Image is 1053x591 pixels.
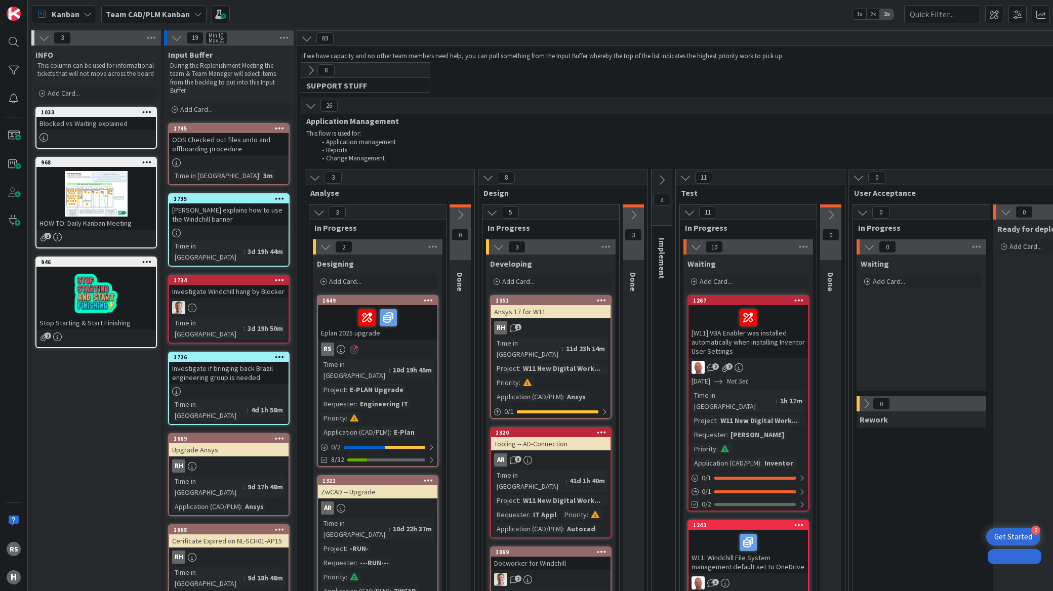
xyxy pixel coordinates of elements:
div: 1649 [318,296,437,305]
span: Add Card... [873,277,905,286]
div: [PERSON_NAME] [728,429,787,440]
span: Add Card... [1009,242,1042,251]
div: Time in [GEOGRAPHIC_DATA] [172,399,247,421]
div: [PERSON_NAME] explains how to use the Windchill banner [169,203,289,226]
div: BO [491,573,611,586]
span: 3 [625,229,642,241]
span: : [716,415,718,426]
span: Add Card... [48,89,80,98]
span: 5 [502,206,519,219]
div: 1726 [174,354,289,361]
input: Quick Filter... [904,5,980,23]
div: Project [494,363,519,374]
div: 1668 [169,525,289,534]
div: 1734 [169,276,289,285]
div: W11: Windchill File System management default set to OneDrive [688,530,808,573]
a: 1267[W11] VBA Enabler was installed automatically when installing Inventor User SettingsRK[DATE]N... [687,295,809,512]
span: 0 [868,172,885,184]
span: Waiting [687,259,716,269]
div: Min 10 [209,33,223,38]
span: : [346,543,347,554]
div: 1320 [491,428,611,437]
div: 1745 [169,124,289,133]
div: Time in [GEOGRAPHIC_DATA] [172,567,244,589]
span: : [760,457,762,469]
span: Done [628,272,638,291]
img: Visit kanbanzone.com [7,7,21,21]
div: Time in [GEOGRAPHIC_DATA] [172,170,259,181]
span: : [247,404,249,415]
div: AR [318,501,437,515]
div: Application (CAD/PLM) [494,523,563,534]
div: Requester [692,429,726,440]
div: E-PLAN Upgrade [347,384,406,395]
span: Done [826,272,836,291]
div: 1320Tooling -- AD-Connection [491,428,611,450]
div: 0/1 [688,485,808,498]
span: : [356,398,357,409]
div: 1351 [491,296,611,305]
span: 1 [45,233,51,239]
div: 1668 [174,526,289,533]
span: Rework [860,414,888,425]
span: Waiting [861,259,889,269]
div: 1735[PERSON_NAME] explains how to use the Windchill banner [169,194,289,226]
div: OOS Checked out files undo and offboarding procedure [169,133,289,155]
div: 3d 19h 44m [245,246,286,257]
span: 3 [515,456,521,462]
div: 1669Upgrade Ansys [169,434,289,456]
div: RS [318,343,437,356]
span: : [356,557,357,568]
span: Add Card... [502,277,535,286]
div: Priority [692,443,716,454]
span: : [519,377,520,388]
div: -RUN- [347,543,371,554]
div: Tooling -- AD-Connection [491,437,611,450]
div: Upgrade Ansys [169,443,289,456]
span: : [241,501,242,512]
div: Cerificate Expired on NL-SCH01-AP15 [169,534,289,547]
div: Docworker for Windchill [491,557,611,570]
img: BO [172,301,185,314]
div: ---RUN--- [357,557,391,568]
div: Application (CAD/PLM) [321,427,390,438]
span: : [562,343,563,354]
div: Time in [GEOGRAPHIC_DATA] [321,518,389,540]
div: 1069Docworker for Windchill [491,547,611,570]
div: 1033 [36,108,156,117]
span: 2 [515,575,521,582]
div: Ansys [564,391,588,402]
span: Add Card... [180,105,213,114]
span: 1 [45,332,51,339]
div: 1321 [318,476,437,485]
div: Time in [GEOGRAPHIC_DATA] [172,317,244,340]
div: RH [172,551,185,564]
span: : [346,384,347,395]
span: 0/2 [702,499,711,510]
span: : [390,427,391,438]
span: 3 [325,172,342,184]
a: 1351Ansys 17 for W11RHTime in [GEOGRAPHIC_DATA]:11d 23h 14mProject:W11 New Digital Work...Priorit... [490,295,612,419]
div: 3m [261,170,275,181]
b: Team CAD/PLM Kanban [106,9,190,19]
div: 1669 [174,435,289,442]
span: In Progress [314,223,433,233]
span: [DATE] [692,376,710,387]
a: 1735[PERSON_NAME] explains how to use the Windchill bannerTime in [GEOGRAPHIC_DATA]:3d 19h 44m [168,193,290,267]
span: 3 [54,32,71,44]
div: 1726Investigate if bringing back Brazil engineering group is needed [169,353,289,384]
span: : [519,363,520,374]
div: 1267[W11] VBA Enabler was installed automatically when installing Inventor User Settings [688,296,808,358]
span: 1x [853,9,866,19]
div: 1734Investigate Windchill hang by Blocker [169,276,289,298]
div: 968HOW TO: Daily Kanban Meeting [36,158,156,230]
div: IT Appl [531,509,559,520]
div: 1726 [169,353,289,362]
span: 10 [706,241,723,253]
span: 11 [695,172,712,184]
div: AR [321,501,334,515]
span: 0 / 1 [504,406,514,417]
div: Time in [GEOGRAPHIC_DATA] [494,337,562,360]
div: Application (CAD/PLM) [692,457,760,469]
div: Inventor [762,457,796,469]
